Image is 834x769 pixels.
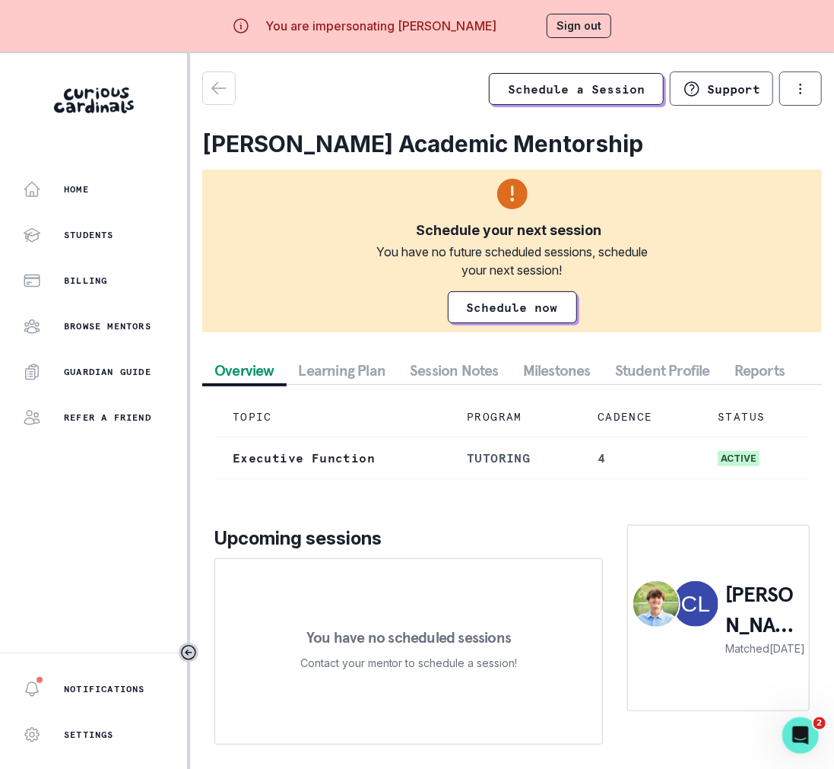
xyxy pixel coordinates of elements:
p: Matched [DATE] [726,640,806,656]
button: Reports [722,357,797,384]
div: Schedule your next session [417,221,602,240]
p: Home [64,183,89,195]
p: Students [64,229,114,241]
p: Contact your mentor to schedule a session! [300,654,518,672]
img: Nicolas Christofferson [633,581,679,627]
button: Sign out [547,14,611,38]
a: Schedule now [448,291,577,323]
a: Schedule a Session [489,73,664,105]
td: tutoring [449,437,579,479]
button: Learning Plan [287,357,398,384]
button: Student Profile [603,357,722,384]
button: Session Notes [398,357,511,384]
div: You have no future scheduled sessions, schedule your next session! [366,243,658,279]
button: Support [670,71,773,106]
td: TOPIC [214,397,449,437]
p: You have no scheduled sessions [306,630,511,645]
p: Guardian Guide [64,366,151,378]
td: 4 [579,437,699,479]
button: Overview [202,357,287,384]
img: Constantine Leuschen [673,581,718,627]
p: Billing [64,275,107,287]
p: Upcoming sessions [214,525,603,552]
td: Executive Function [214,437,449,479]
p: Support [707,81,760,97]
button: options [779,71,822,106]
p: Browse Mentors [64,320,151,332]
p: Notifications [64,683,145,695]
button: Toggle sidebar [179,643,198,663]
p: Refer a friend [64,412,151,424]
td: CADENCE [579,397,699,437]
img: Curious Cardinals Logo [54,87,134,113]
h2: [PERSON_NAME] Academic Mentorship [202,130,822,157]
p: You are impersonating [PERSON_NAME] [265,17,496,35]
span: active [718,451,759,466]
iframe: Intercom live chat [782,717,819,754]
td: STATUS [699,397,810,437]
td: PROGRAM [449,397,579,437]
span: 2 [813,717,826,729]
button: Milestones [511,357,603,384]
p: [PERSON_NAME] + [PERSON_NAME] [726,580,806,640]
p: Settings [64,729,114,741]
